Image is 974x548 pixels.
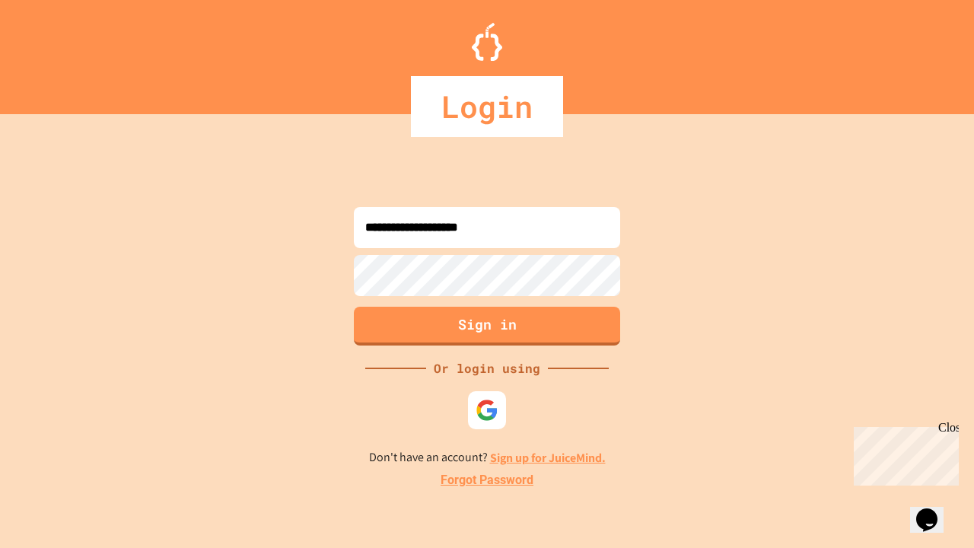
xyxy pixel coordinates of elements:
iframe: chat widget [848,421,959,486]
img: Logo.svg [472,23,502,61]
a: Forgot Password [441,471,533,489]
div: Chat with us now!Close [6,6,105,97]
button: Sign in [354,307,620,346]
img: google-icon.svg [476,399,498,422]
iframe: chat widget [910,487,959,533]
p: Don't have an account? [369,448,606,467]
a: Sign up for JuiceMind. [490,450,606,466]
div: Login [411,76,563,137]
div: Or login using [426,359,548,378]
